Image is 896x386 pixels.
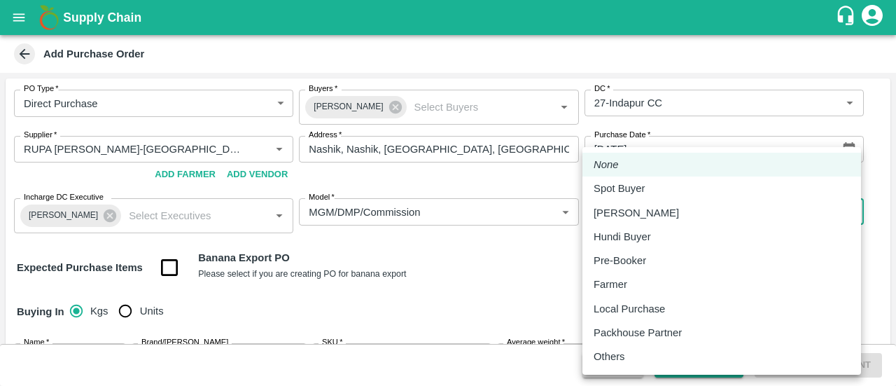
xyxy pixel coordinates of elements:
[594,301,665,317] p: Local Purchase
[594,277,627,292] p: Farmer
[594,349,625,364] p: Others
[594,253,646,268] p: Pre-Booker
[594,205,679,221] p: [PERSON_NAME]
[594,157,619,172] em: None
[594,181,645,196] p: Spot Buyer
[594,325,682,340] p: Packhouse Partner
[594,229,651,244] p: Hundi Buyer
